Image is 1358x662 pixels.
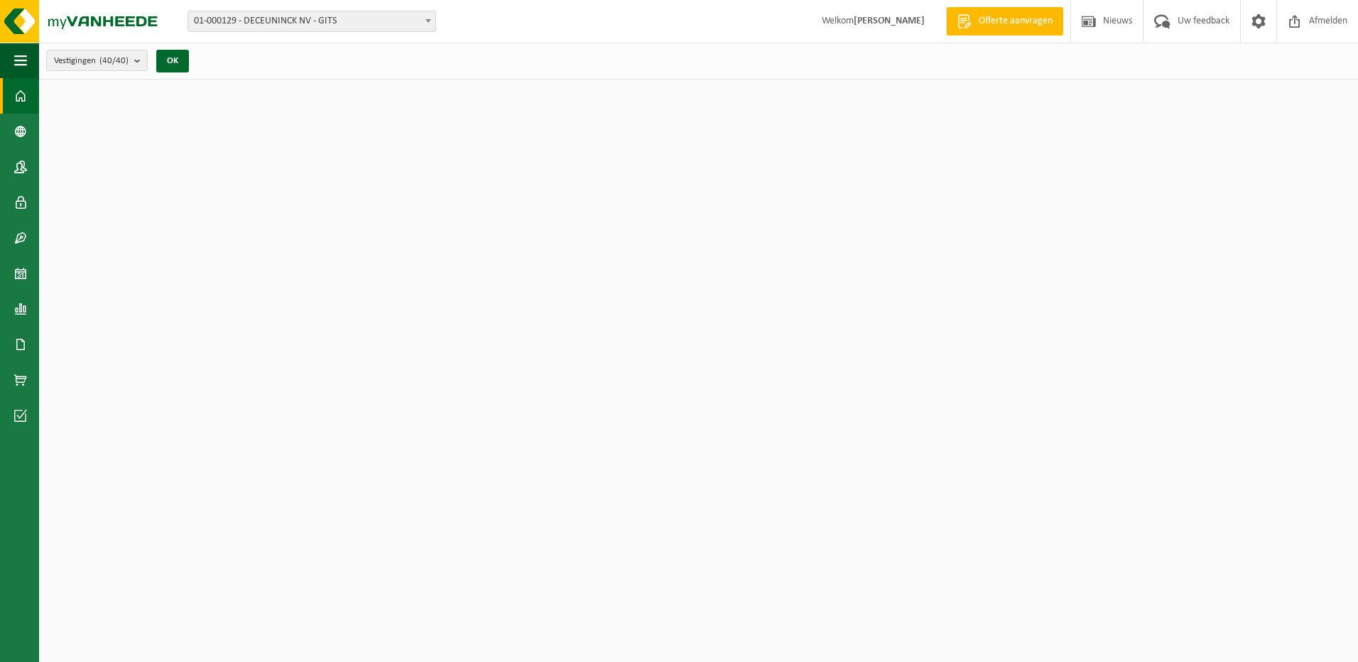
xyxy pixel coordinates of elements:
strong: [PERSON_NAME] [854,16,925,26]
span: Offerte aanvragen [975,14,1056,28]
span: 01-000129 - DECEUNINCK NV - GITS [188,11,435,31]
span: Vestigingen [54,50,129,72]
span: 01-000129 - DECEUNINCK NV - GITS [188,11,436,32]
button: Vestigingen(40/40) [46,50,148,71]
button: OK [156,50,189,72]
count: (40/40) [99,56,129,65]
a: Offerte aanvragen [946,7,1063,36]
